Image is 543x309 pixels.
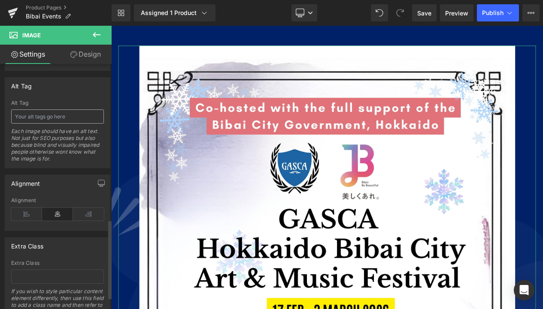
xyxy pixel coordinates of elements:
div: Extra Class [11,238,43,250]
div: Assigned 1 Product [141,9,209,17]
a: Design [58,45,113,64]
a: Preview [440,4,473,21]
span: Preview [445,9,468,18]
div: Extra Class [11,260,104,266]
div: Open Intercom Messenger [514,280,534,300]
input: Your alt tags go here [11,109,104,124]
span: Bibai Events [26,13,61,20]
span: Image [22,32,41,39]
a: New Library [112,4,130,21]
button: Redo [391,4,409,21]
button: Publish [477,4,519,21]
button: More [522,4,540,21]
div: Alt Tag [11,78,32,90]
a: Product Pages [26,4,112,11]
div: Alignment [11,197,104,203]
button: Undo [371,4,388,21]
span: Publish [482,9,504,16]
div: Each image should have an alt text. Not just for SEO purposes but also because blind and visually... [11,128,104,168]
span: Save [417,9,431,18]
div: Alt Tag [11,100,104,106]
div: Alignment [11,175,40,187]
